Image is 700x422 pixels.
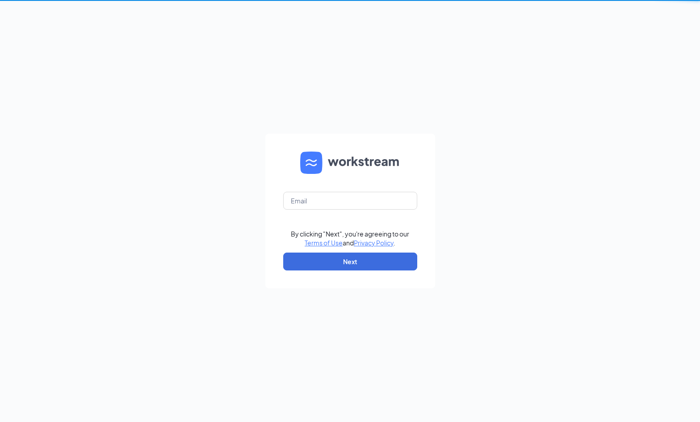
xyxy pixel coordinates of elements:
a: Terms of Use [305,239,343,247]
input: Email [283,192,417,210]
img: WS logo and Workstream text [300,152,400,174]
a: Privacy Policy [354,239,394,247]
button: Next [283,253,417,270]
div: By clicking "Next", you're agreeing to our and . [291,229,409,247]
